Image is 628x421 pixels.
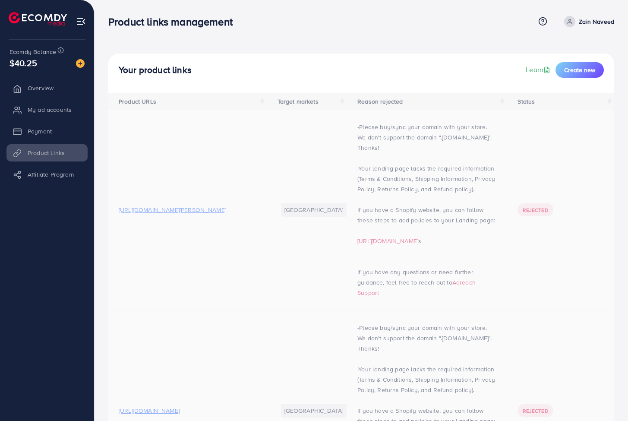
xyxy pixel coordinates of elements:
[9,12,67,25] img: logo
[9,57,37,69] span: $40.25
[579,16,614,27] p: Zain Naveed
[564,66,595,74] span: Create new
[108,16,240,28] h3: Product links management
[76,59,85,68] img: image
[9,47,56,56] span: Ecomdy Balance
[119,65,192,76] h4: Your product links
[555,62,604,78] button: Create new
[526,65,552,75] a: Learn
[561,16,614,27] a: Zain Naveed
[76,16,86,26] img: menu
